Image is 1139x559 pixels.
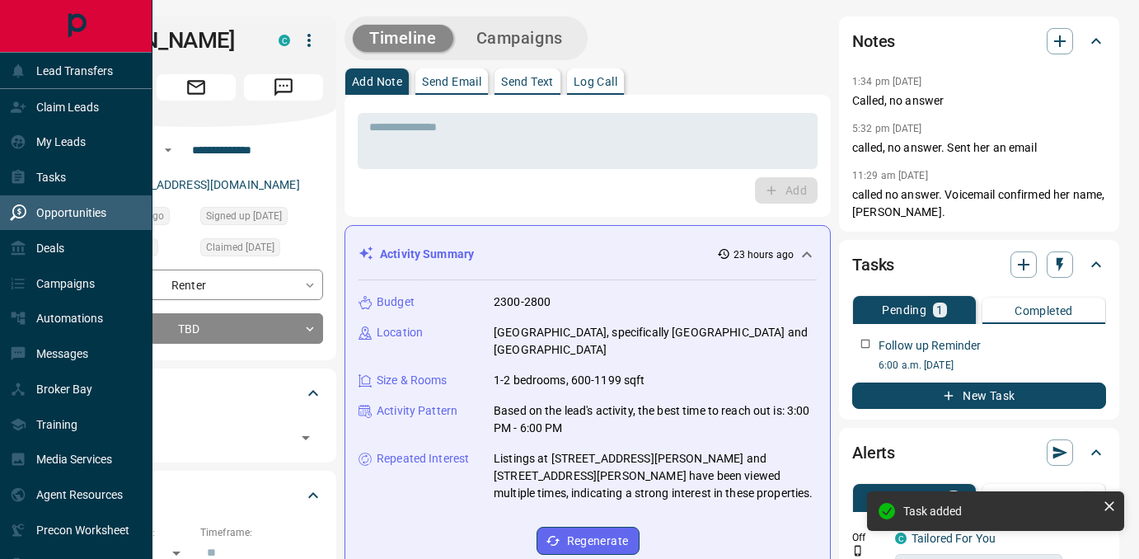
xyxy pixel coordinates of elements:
p: 1-2 bedrooms, 600-1199 sqft [494,372,645,389]
p: 6:00 a.m. [DATE] [879,358,1106,373]
p: 1 [936,304,943,316]
h2: Notes [852,28,895,54]
h1: [PERSON_NAME] [69,27,254,54]
p: Follow up Reminder [879,337,981,355]
p: called no answer. Voicemail confirmed her name, [PERSON_NAME]. [852,186,1106,221]
div: Tags [69,373,323,413]
div: Tasks [852,245,1106,284]
div: TBD [69,313,323,344]
p: Called, no answer [852,92,1106,110]
p: Off [852,530,885,545]
p: Send Text [501,76,554,87]
p: Add Note [352,76,402,87]
div: Renter [69,270,323,300]
p: 11:29 am [DATE] [852,170,928,181]
p: Completed [1015,305,1073,317]
div: Activity Summary23 hours ago [359,239,817,270]
div: Alerts [852,433,1106,472]
p: Send Email [422,76,481,87]
p: 2300-2800 [494,294,551,311]
button: Campaigns [460,25,579,52]
p: Listings at [STREET_ADDRESS][PERSON_NAME] and [STREET_ADDRESS][PERSON_NAME] have been viewed mult... [494,450,817,502]
p: Location [377,324,423,341]
h2: Tasks [852,251,894,278]
div: Criteria [69,476,323,515]
p: Pending [882,304,926,316]
h2: Alerts [852,439,895,466]
div: condos.ca [279,35,290,46]
p: Budget [377,294,415,311]
p: Log Call [574,76,617,87]
span: Signed up [DATE] [206,208,282,224]
svg: Push Notification Only [852,545,864,557]
p: Activity Summary [380,246,474,263]
a: [EMAIL_ADDRESS][DOMAIN_NAME] [114,178,300,191]
p: [GEOGRAPHIC_DATA], specifically [GEOGRAPHIC_DATA] and [GEOGRAPHIC_DATA] [494,324,817,359]
p: 1:34 pm [DATE] [852,76,922,87]
div: Task added [903,505,1096,518]
p: called, no answer. Sent her an email [852,139,1106,157]
p: Based on the lead's activity, the best time to reach out is: 3:00 PM - 6:00 PM [494,402,817,437]
span: Message [244,74,323,101]
p: Size & Rooms [377,372,448,389]
button: Open [158,140,178,160]
p: 23 hours ago [734,247,794,262]
button: Regenerate [537,527,640,555]
p: 5:32 pm [DATE] [852,123,922,134]
button: Open [294,426,317,449]
span: Email [157,74,236,101]
div: Fri Jul 04 2025 [200,207,323,230]
p: Timeframe: [200,525,323,540]
span: Claimed [DATE] [206,239,274,256]
button: Timeline [353,25,453,52]
button: New Task [852,383,1106,409]
div: Fri Jul 04 2025 [200,238,323,261]
p: Repeated Interest [377,450,469,467]
p: Activity Pattern [377,402,457,420]
div: Notes [852,21,1106,61]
